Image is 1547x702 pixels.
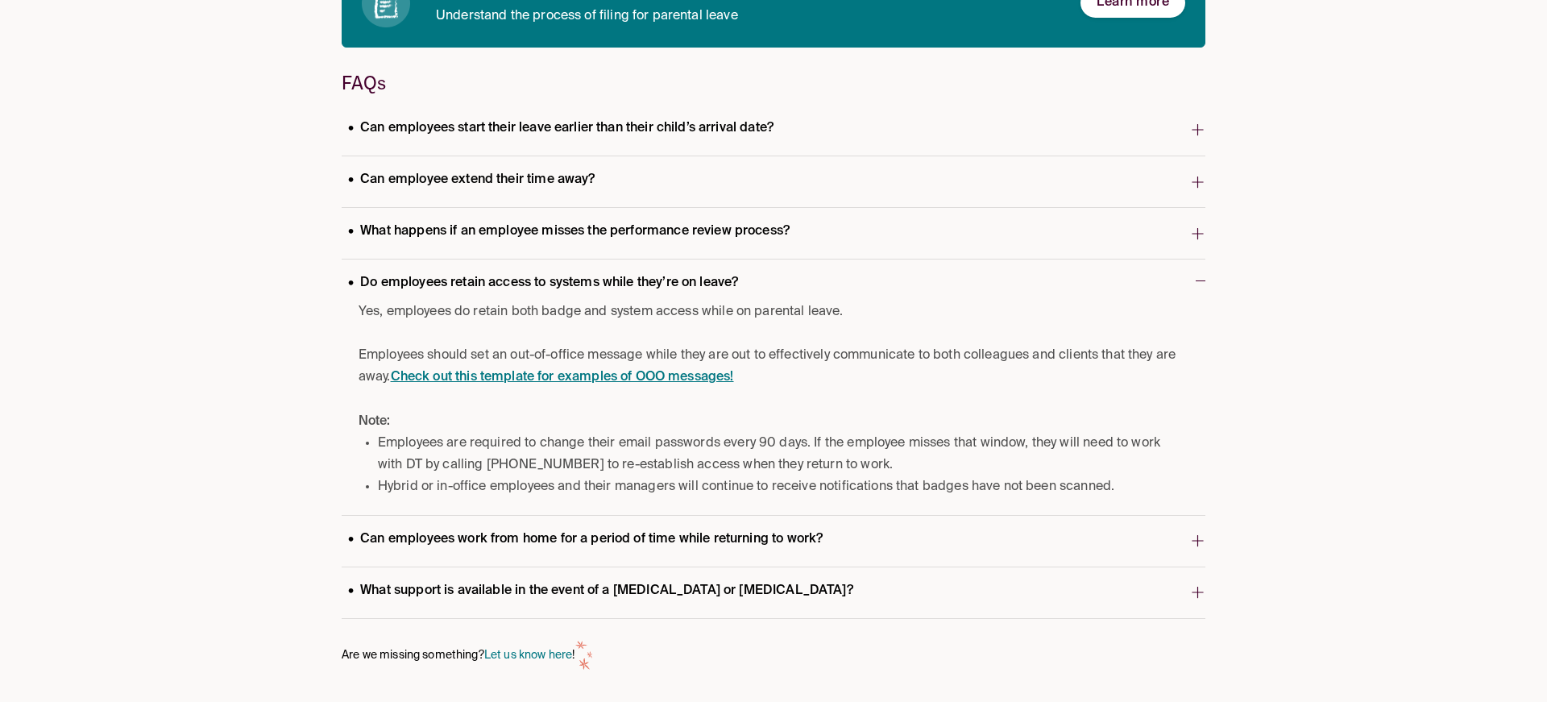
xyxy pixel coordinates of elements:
h3: FAQs [342,73,1205,92]
p: Employees should set an out-of-office message while they are out to effectively communicate to bo... [359,345,1180,388]
strong: Note: [359,415,391,428]
p: Do employees retain access to systems while they’re on leave? [342,272,744,294]
p: Can employee extend their time away? [342,169,602,191]
p: What happens if an employee misses the performance review process? [342,221,796,243]
button: Can employee extend their time away? [342,156,1205,207]
p: Yes, employees do retain both badge and system access while on parental leave. [359,301,1180,323]
button: What happens if an employee misses the performance review process? [342,208,1205,259]
button: Can employees work from home for a period of time while returning to work? [342,516,1205,567]
p: Can employees work from home for a period of time while returning to work? [342,529,829,550]
li: Employees are required to change their email passwords every 90 days. If the employee misses that... [378,433,1180,476]
li: Hybrid or in-office employees and their managers will continue to receive notifications that badg... [378,476,1180,498]
button: Can employees start their leave earlier than their child’s arrival date? [342,105,1205,156]
button: What support is available in the event of a [MEDICAL_DATA] or [MEDICAL_DATA]? [342,567,1205,618]
p: Understand the process of filing for parental leave [436,6,1055,27]
span: Are we missing something? ! [342,645,574,667]
a: Let us know here [484,650,572,661]
a: Check out this template for examples of OOO messages! [391,371,734,384]
button: Do employees retain access to systems while they’re on leave? [342,260,1205,301]
p: What support is available in the event of a [MEDICAL_DATA] or [MEDICAL_DATA]? [342,580,860,602]
p: Can employees start their leave earlier than their child’s arrival date? [342,118,780,139]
